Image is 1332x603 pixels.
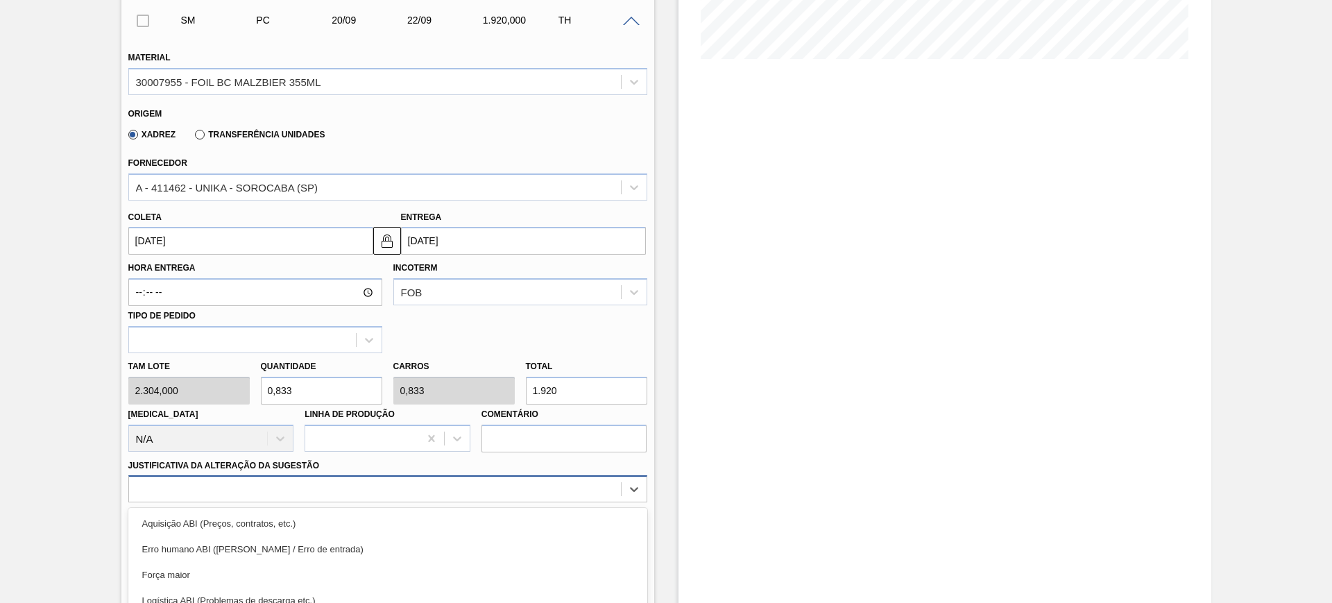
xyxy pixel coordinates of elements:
label: [MEDICAL_DATA] [128,409,198,419]
label: Xadrez [128,130,176,139]
label: Carros [393,362,429,371]
label: Fornecedor [128,158,187,168]
input: dd/mm/yyyy [401,227,646,255]
div: FOB [401,287,422,298]
input: dd/mm/yyyy [128,227,373,255]
label: Comentário [481,405,647,425]
div: 1.920,000 [479,15,563,26]
div: 22/09/2025 [404,15,488,26]
label: Justificativa da Alteração da Sugestão [128,461,320,470]
div: Aquisição ABI (Preços, contratos, etc.) [128,511,647,536]
label: Tipo de pedido [128,311,196,321]
div: TH [555,15,639,26]
label: Entrega [401,212,442,222]
label: Total [526,362,553,371]
label: Hora Entrega [128,258,382,278]
div: 20/09/2025 [328,15,412,26]
label: Transferência Unidades [195,130,325,139]
div: Erro humano ABI ([PERSON_NAME] / Erro de entrada) [128,536,647,562]
label: Material [128,53,171,62]
div: A - 411462 - UNIKA - SOROCABA (SP) [136,181,318,193]
label: Incoterm [393,263,438,273]
button: locked [373,227,401,255]
div: Sugestão Manual [178,15,262,26]
div: 30007955 - FOIL BC MALZBIER 355ML [136,76,321,87]
label: Observações [128,506,647,526]
label: Linha de Produção [305,409,395,419]
label: Tam lote [128,357,250,377]
label: Origem [128,109,162,119]
div: Força maior [128,562,647,588]
div: Pedido de Compra [253,15,336,26]
img: locked [379,232,395,249]
label: Quantidade [261,362,316,371]
label: Coleta [128,212,162,222]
